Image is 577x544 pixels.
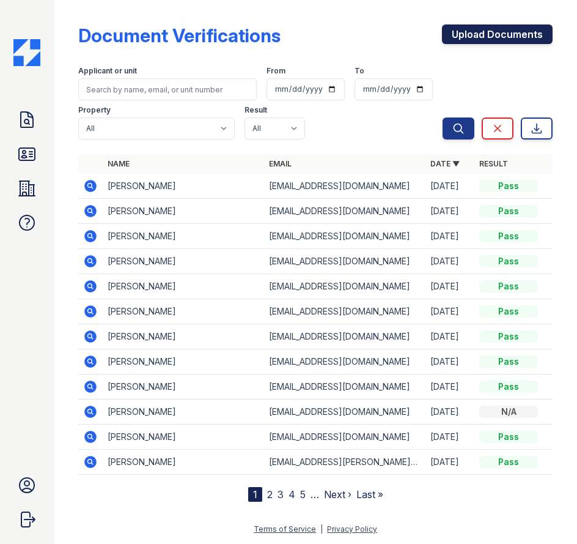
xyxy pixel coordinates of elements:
div: 1 [248,487,262,502]
td: [EMAIL_ADDRESS][DOMAIN_NAME] [264,400,425,425]
label: To [355,66,364,76]
span: … [311,487,319,502]
td: [EMAIL_ADDRESS][DOMAIN_NAME] [264,199,425,224]
div: N/A [479,406,538,418]
div: Pass [479,305,538,318]
a: Result [479,159,508,168]
td: [DATE] [425,249,474,274]
td: [EMAIL_ADDRESS][DOMAIN_NAME] [264,249,425,274]
td: [PERSON_NAME] [103,174,264,199]
td: [DATE] [425,299,474,324]
div: Pass [479,205,538,217]
td: [DATE] [425,274,474,299]
div: Pass [479,456,538,468]
td: [PERSON_NAME] [103,374,264,400]
td: [PERSON_NAME] [103,400,264,425]
a: Privacy Policy [327,524,377,534]
td: [DATE] [425,199,474,224]
div: | [320,524,323,534]
div: Pass [479,330,538,343]
div: Pass [479,255,538,267]
a: Next › [324,488,351,501]
td: [PERSON_NAME] [103,199,264,224]
td: [PERSON_NAME] [103,274,264,299]
td: [EMAIL_ADDRESS][PERSON_NAME][DOMAIN_NAME] [264,450,425,475]
td: [DATE] [425,425,474,450]
td: [EMAIL_ADDRESS][DOMAIN_NAME] [264,374,425,400]
a: 5 [300,488,306,501]
td: [EMAIL_ADDRESS][DOMAIN_NAME] [264,349,425,374]
td: [DATE] [425,450,474,475]
td: [DATE] [425,349,474,374]
td: [PERSON_NAME] [103,249,264,274]
td: [EMAIL_ADDRESS][DOMAIN_NAME] [264,299,425,324]
a: 2 [267,488,273,501]
td: [DATE] [425,174,474,199]
div: Pass [479,180,538,192]
div: Pass [479,356,538,368]
td: [PERSON_NAME] [103,299,264,324]
div: Pass [479,381,538,393]
td: [DATE] [425,224,474,249]
td: [DATE] [425,374,474,400]
td: [EMAIL_ADDRESS][DOMAIN_NAME] [264,274,425,299]
td: [PERSON_NAME] [103,349,264,374]
a: Email [269,159,292,168]
td: [PERSON_NAME] [103,224,264,249]
a: Upload Documents [442,24,553,44]
td: [EMAIL_ADDRESS][DOMAIN_NAME] [264,174,425,199]
td: [PERSON_NAME] [103,450,264,475]
label: Applicant or unit [78,66,137,76]
td: [EMAIL_ADDRESS][DOMAIN_NAME] [264,324,425,349]
td: [PERSON_NAME] [103,425,264,450]
td: [EMAIL_ADDRESS][DOMAIN_NAME] [264,224,425,249]
label: Property [78,105,111,115]
td: [EMAIL_ADDRESS][DOMAIN_NAME] [264,425,425,450]
td: [DATE] [425,324,474,349]
div: Pass [479,230,538,242]
td: [DATE] [425,400,474,425]
a: Date ▼ [430,159,460,168]
a: 3 [277,488,284,501]
label: Result [244,105,267,115]
div: Pass [479,431,538,443]
input: Search by name, email, or unit number [78,78,257,100]
div: Pass [479,280,538,292]
a: 4 [288,488,295,501]
img: CE_Icon_Blue-c292c112584629df590d857e76928e9f676e5b41ef8f769ba2f05ee15b207248.png [13,39,40,66]
td: [PERSON_NAME] [103,324,264,349]
a: Terms of Service [254,524,316,534]
a: Name [108,159,130,168]
div: Document Verifications [78,24,281,47]
a: Last » [356,488,383,501]
label: From [266,66,285,76]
